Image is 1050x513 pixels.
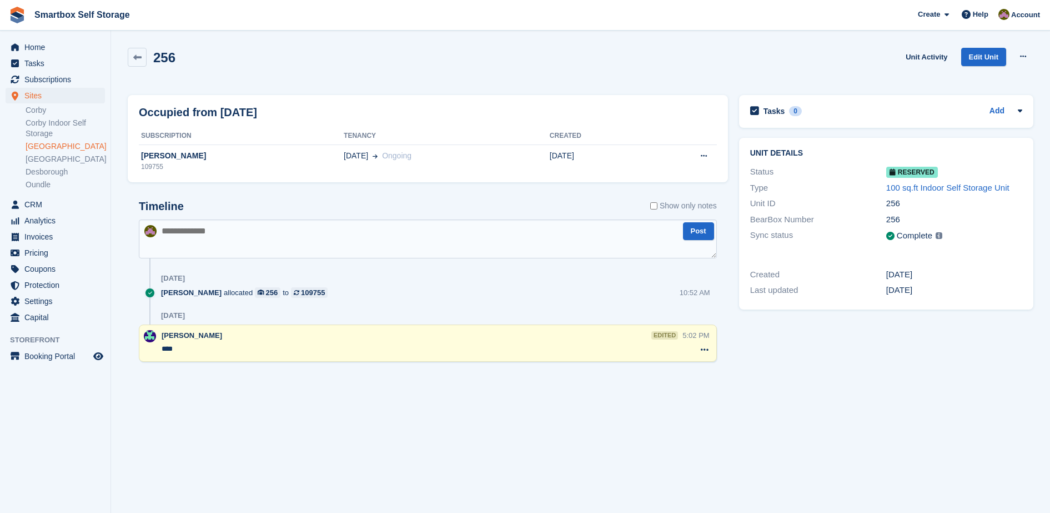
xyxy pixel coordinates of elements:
[550,127,646,145] th: Created
[789,106,802,116] div: 0
[936,232,942,239] img: icon-info-grey-7440780725fd019a000dd9b08b2336e03edf1995a4989e88bcd33f0948082b44.svg
[651,331,678,340] div: edited
[886,197,1022,210] div: 256
[344,127,550,145] th: Tenancy
[162,331,222,340] span: [PERSON_NAME]
[161,287,333,298] div: allocated to
[10,335,110,346] span: Storefront
[897,230,932,242] div: Complete
[139,150,344,162] div: [PERSON_NAME]
[886,284,1022,297] div: [DATE]
[24,88,91,103] span: Sites
[26,154,105,165] a: [GEOGRAPHIC_DATA]
[886,213,1022,226] div: 256
[750,268,886,281] div: Created
[144,225,157,237] img: Kayleigh Devlin
[6,277,105,293] a: menu
[30,6,134,24] a: Smartbox Self Storage
[6,229,105,245] a: menu
[24,72,91,87] span: Subscriptions
[24,229,91,245] span: Invoices
[918,9,940,20] span: Create
[973,9,988,20] span: Help
[750,213,886,226] div: BearBox Number
[750,229,886,243] div: Sync status
[24,277,91,293] span: Protection
[26,105,105,116] a: Corby
[24,197,91,212] span: CRM
[750,149,1022,158] h2: Unit details
[26,118,105,139] a: Corby Indoor Self Storage
[291,287,328,298] a: 109755
[6,72,105,87] a: menu
[26,180,105,190] a: Oundle
[6,213,105,228] a: menu
[682,330,709,341] div: 5:02 PM
[24,310,91,325] span: Capital
[255,287,280,298] a: 256
[6,197,105,212] a: menu
[683,222,714,241] button: Post
[139,162,344,172] div: 109755
[961,48,1006,66] a: Edit Unit
[24,245,91,261] span: Pricing
[6,293,105,309] a: menu
[139,200,184,213] h2: Timeline
[763,106,785,116] h2: Tasks
[161,274,185,283] div: [DATE]
[650,200,717,212] label: Show only notes
[886,268,1022,281] div: [DATE]
[382,151,411,160] span: Ongoing
[550,145,646,178] td: [DATE]
[1011,9,1040,21] span: Account
[989,105,1004,118] a: Add
[650,200,657,212] input: Show only notes
[139,127,344,145] th: Subscription
[344,150,368,162] span: [DATE]
[26,141,105,152] a: [GEOGRAPHIC_DATA]
[6,310,105,325] a: menu
[24,293,91,309] span: Settings
[6,88,105,103] a: menu
[92,350,105,363] a: Preview store
[144,330,156,342] img: Roger Canham
[24,261,91,277] span: Coupons
[901,48,952,66] a: Unit Activity
[750,197,886,210] div: Unit ID
[6,39,105,55] a: menu
[750,284,886,297] div: Last updated
[750,182,886,195] div: Type
[998,9,1009,20] img: Kayleigh Devlin
[301,287,325,298] div: 109755
[24,213,91,228] span: Analytics
[6,261,105,277] a: menu
[680,287,710,298] div: 10:52 AM
[161,311,185,320] div: [DATE]
[750,166,886,178] div: Status
[6,245,105,261] a: menu
[24,39,91,55] span: Home
[161,287,222,298] span: [PERSON_NAME]
[9,7,26,23] img: stora-icon-8386f47178a22dfd0bd8f6a31ec36ba5ce8667c1dd55bd0f319d3a0aa187defe.svg
[6,56,105,71] a: menu
[139,104,257,121] h2: Occupied from [DATE]
[26,167,105,177] a: Desborough
[153,50,175,65] h2: 256
[886,167,938,178] span: Reserved
[24,348,91,364] span: Booking Portal
[6,348,105,364] a: menu
[886,183,1009,192] a: 100 sq.ft Indoor Self Storage Unit
[266,287,278,298] div: 256
[24,56,91,71] span: Tasks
